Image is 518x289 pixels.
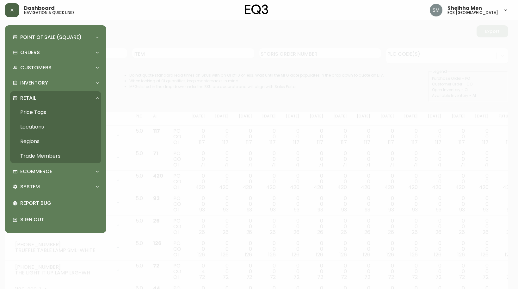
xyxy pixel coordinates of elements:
[10,76,101,90] div: Inventory
[10,134,101,149] a: Regions
[20,200,99,207] p: Report Bug
[20,95,36,102] p: Retail
[20,183,40,190] p: System
[20,49,40,56] p: Orders
[447,11,498,15] h5: eq3 [GEOGRAPHIC_DATA]
[10,30,101,44] div: Point of Sale (Square)
[10,61,101,75] div: Customers
[10,195,101,211] div: Report Bug
[10,165,101,179] div: Ecommerce
[24,6,55,11] span: Dashboard
[10,180,101,194] div: System
[245,4,268,15] img: logo
[10,46,101,60] div: Orders
[10,149,101,163] a: Trade Members
[20,34,82,41] p: Point of Sale (Square)
[10,91,101,105] div: Retail
[447,6,482,11] span: Sheihha Men
[24,11,75,15] h5: navigation & quick links
[10,120,101,134] a: Locations
[430,4,442,16] img: cfa6f7b0e1fd34ea0d7b164297c1067f
[20,79,48,86] p: Inventory
[20,216,99,223] p: Sign Out
[20,168,52,175] p: Ecommerce
[10,105,101,120] a: Price Tags
[10,211,101,228] div: Sign Out
[20,64,52,71] p: Customers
